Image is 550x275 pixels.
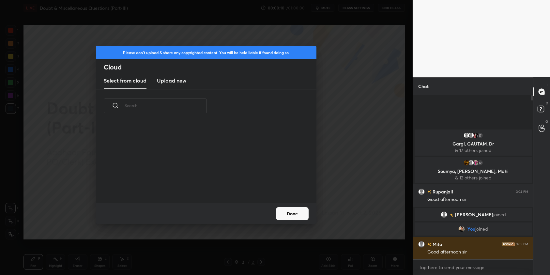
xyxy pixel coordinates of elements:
[104,63,316,71] h2: Cloud
[467,160,474,166] img: default.png
[413,78,434,95] p: Chat
[431,241,444,248] h6: Mital
[104,77,146,84] h3: Select from cloud
[276,207,309,220] button: Done
[475,226,488,232] span: joined
[427,249,528,255] div: Good afternoon sir
[157,77,186,84] h3: Upload new
[96,46,316,59] div: Please don't upload & share any copyrighted content. You will be held liable if found doing so.
[419,169,528,174] p: Soumya, [PERSON_NAME], Mahi
[455,212,493,217] span: [PERSON_NAME]
[419,175,528,180] p: & 12 others joined
[431,188,453,195] h6: Rupanjali
[125,92,207,119] input: Search
[493,212,506,217] span: joined
[546,83,548,87] p: T
[477,132,483,139] div: 17
[458,226,465,232] img: b87df48e8e3e4776b08b5382e1f15f07.jpg
[472,132,479,139] img: a6e974add8274ef0aafb407304a63ea1.jpg
[463,160,469,166] img: 40c650f808554d9db200b86cc7acfdd1.jpg
[450,213,453,217] img: no-rating-badge.077c3623.svg
[440,211,447,218] img: default.png
[427,196,528,203] div: Good afternoon sir
[418,241,425,248] img: default.png
[463,132,469,139] img: default.png
[418,189,425,195] img: default.png
[96,121,309,203] div: grid
[472,160,479,166] img: 3
[427,243,431,246] img: no-rating-badge.077c3623.svg
[516,242,528,246] div: 3:05 PM
[413,128,533,259] div: grid
[467,132,474,139] img: default.png
[546,101,548,106] p: D
[516,190,528,194] div: 3:04 PM
[477,160,483,166] div: 12
[419,148,528,153] p: & 17 others joined
[502,242,515,246] img: iconic-dark.1390631f.png
[419,141,528,146] p: Gargi, GAUTAM, Dr
[467,226,475,232] span: You
[545,119,548,124] p: G
[427,190,431,194] img: no-rating-badge.077c3623.svg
